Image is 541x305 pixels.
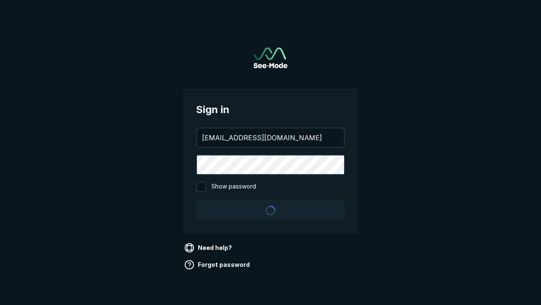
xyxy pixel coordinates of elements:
a: Go to sign in [254,47,287,68]
span: Show password [211,182,256,192]
a: Forgot password [183,258,253,272]
span: Sign in [196,102,345,117]
img: See-Mode Logo [254,47,287,68]
a: Need help? [183,241,235,255]
input: your@email.com [197,128,344,147]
